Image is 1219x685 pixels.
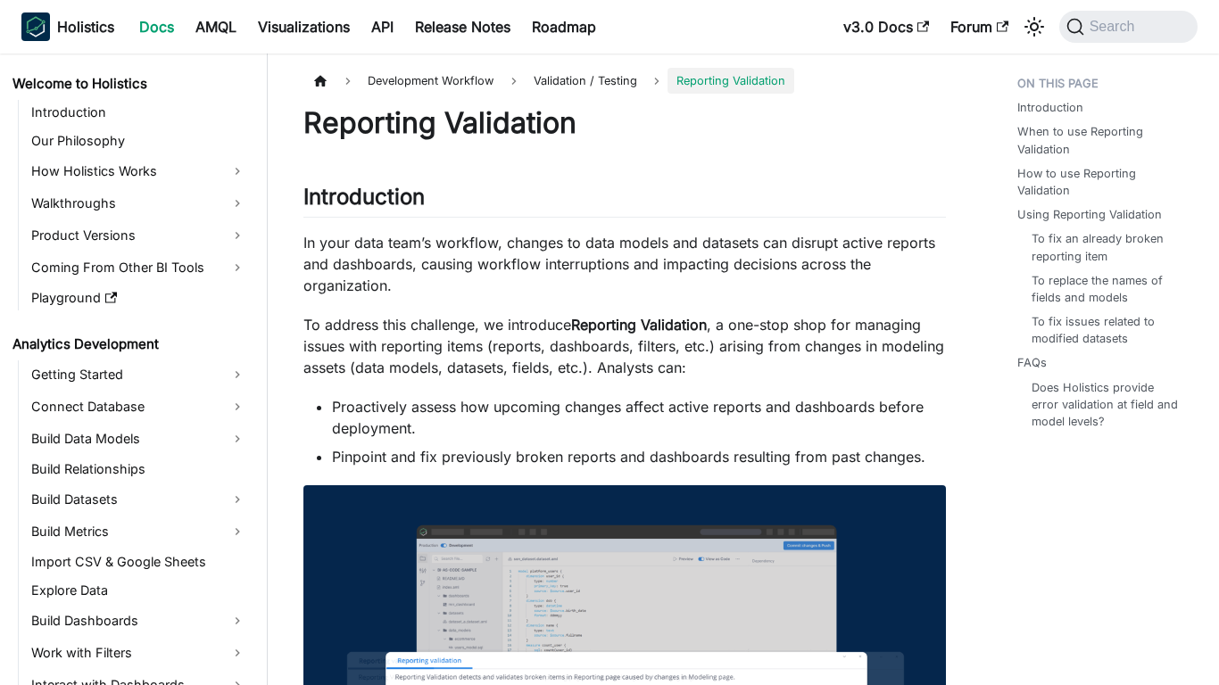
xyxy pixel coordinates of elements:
a: Build Metrics [26,517,252,546]
a: API [361,12,404,41]
p: To address this challenge, we introduce , a one-stop shop for managing issues with reporting item... [303,314,946,378]
a: To fix an already broken reporting item [1032,230,1184,264]
a: To replace the names of fields and models [1032,272,1184,306]
span: Development Workflow [359,68,502,94]
a: Playground [26,285,252,310]
a: v3.0 Docs [833,12,940,41]
a: Home page [303,68,337,94]
a: Introduction [26,100,252,125]
a: FAQs [1017,354,1047,371]
button: Search (Command+K) [1059,11,1198,43]
nav: Breadcrumbs [303,68,946,94]
a: Build Datasets [26,485,252,514]
a: Using Reporting Validation [1017,206,1162,223]
img: Holistics [21,12,50,41]
li: Pinpoint and fix previously broken reports and dashboards resulting from past changes. [332,446,946,467]
a: Explore Data [26,578,252,603]
a: Docs [129,12,185,41]
button: Switch between dark and light mode (currently system mode) [1020,12,1049,41]
span: Reporting Validation [668,68,794,94]
a: Import CSV & Google Sheets [26,549,252,574]
a: Build Data Models [26,425,252,453]
a: Release Notes [404,12,521,41]
a: Analytics Development [7,332,252,357]
a: Getting Started [26,360,252,389]
a: Work with Filters [26,639,252,667]
span: Search [1084,19,1146,35]
li: Proactively assess how upcoming changes affect active reports and dashboards before deployment. [332,396,946,439]
a: Product Versions [26,221,252,250]
a: AMQL [185,12,247,41]
p: In your data team’s workflow, changes to data models and datasets can disrupt active reports and ... [303,232,946,296]
a: Coming From Other BI Tools [26,253,252,282]
a: To fix issues related to modified datasets [1032,313,1184,347]
a: Build Dashboards [26,607,252,635]
strong: Reporting Validation [571,316,707,334]
a: How to use Reporting Validation [1017,165,1191,199]
a: Does Holistics provide error validation at field and model levels? [1032,379,1184,431]
a: Roadmap [521,12,607,41]
a: Walkthroughs [26,189,252,218]
a: Introduction [1017,99,1083,116]
a: Forum [940,12,1019,41]
h2: Introduction [303,184,946,218]
h1: Reporting Validation [303,105,946,141]
a: Build Relationships [26,457,252,482]
a: Our Philosophy [26,128,252,153]
a: How Holistics Works [26,157,252,186]
a: Connect Database [26,392,252,421]
a: Welcome to Holistics [7,71,252,96]
a: When to use Reporting Validation [1017,123,1191,157]
b: Holistics [57,16,114,37]
span: Validation / Testing [525,68,646,94]
a: Visualizations [247,12,361,41]
a: HolisticsHolisticsHolistics [21,12,114,41]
